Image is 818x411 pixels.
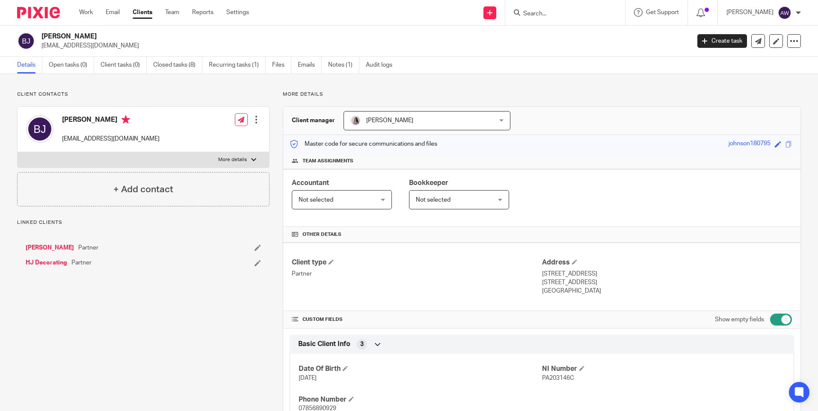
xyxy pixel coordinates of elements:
[729,139,771,149] div: johnson180795
[292,116,335,125] h3: Client manager
[409,179,448,186] span: Bookkeeper
[542,364,785,373] h4: NI Number
[26,244,74,252] a: [PERSON_NAME]
[153,57,202,73] a: Closed tasks (8)
[542,278,792,287] p: [STREET_ADDRESS]
[226,8,249,17] a: Settings
[62,115,160,126] h4: [PERSON_NAME]
[292,258,542,267] h4: Client type
[272,57,291,73] a: Files
[290,140,437,148] p: Master code for secure communications and files
[299,364,542,373] h4: Date Of Birth
[17,57,42,73] a: Details
[165,8,179,17] a: Team
[292,179,329,186] span: Accountant
[41,41,685,50] p: [EMAIL_ADDRESS][DOMAIN_NAME]
[62,135,160,143] p: [EMAIL_ADDRESS][DOMAIN_NAME]
[299,395,542,404] h4: Phone Number
[79,8,93,17] a: Work
[113,183,173,196] h4: + Add contact
[192,8,213,17] a: Reports
[360,340,364,349] span: 3
[542,375,574,381] span: PA203146C
[17,91,270,98] p: Client contacts
[350,115,361,126] img: Olivia.jpg
[49,57,94,73] a: Open tasks (0)
[17,7,60,18] img: Pixie
[522,10,599,18] input: Search
[778,6,791,20] img: svg%3E
[298,340,350,349] span: Basic Client Info
[292,270,542,278] p: Partner
[17,219,270,226] p: Linked clients
[101,57,147,73] a: Client tasks (0)
[328,57,359,73] a: Notes (1)
[726,8,774,17] p: [PERSON_NAME]
[646,9,679,15] span: Get Support
[133,8,152,17] a: Clients
[542,258,792,267] h4: Address
[302,231,341,238] span: Other details
[302,158,353,164] span: Team assignments
[71,258,92,267] span: Partner
[26,115,53,143] img: svg%3E
[17,32,35,50] img: svg%3E
[209,57,266,73] a: Recurring tasks (1)
[715,315,764,324] label: Show empty fields
[106,8,120,17] a: Email
[218,156,247,163] p: More details
[122,115,130,124] i: Primary
[292,316,542,323] h4: CUSTOM FIELDS
[299,197,333,203] span: Not selected
[78,244,98,252] span: Partner
[416,197,450,203] span: Not selected
[26,258,67,267] a: HJ Decorating
[542,270,792,278] p: [STREET_ADDRESS]
[41,32,556,41] h2: [PERSON_NAME]
[542,287,792,295] p: [GEOGRAPHIC_DATA]
[366,117,413,123] span: [PERSON_NAME]
[366,57,399,73] a: Audit logs
[298,57,322,73] a: Emails
[283,91,801,98] p: More details
[299,375,317,381] span: [DATE]
[697,34,747,48] a: Create task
